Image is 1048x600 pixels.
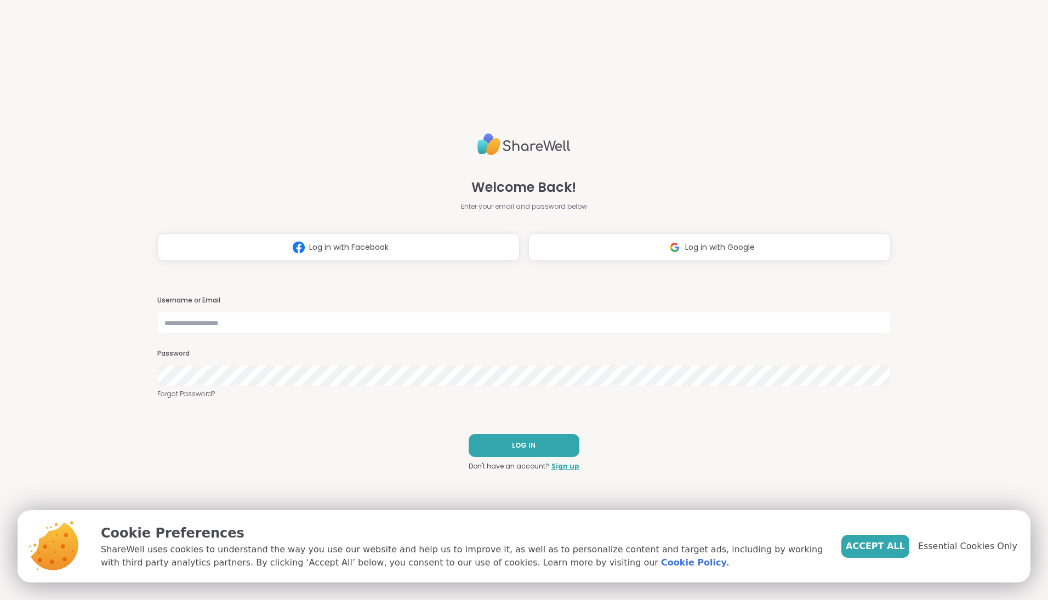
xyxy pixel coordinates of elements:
[157,296,891,305] h3: Username or Email
[101,523,824,543] p: Cookie Preferences
[469,461,549,471] span: Don't have an account?
[846,540,905,553] span: Accept All
[471,178,576,197] span: Welcome Back!
[157,349,891,358] h3: Password
[512,441,536,450] span: LOG IN
[101,543,824,569] p: ShareWell uses cookies to understand the way you use our website and help us to improve it, as we...
[309,242,389,253] span: Log in with Facebook
[664,237,685,258] img: ShareWell Logomark
[528,233,891,261] button: Log in with Google
[661,556,729,569] a: Cookie Policy.
[157,233,520,261] button: Log in with Facebook
[469,434,579,457] button: LOG IN
[918,540,1017,553] span: Essential Cookies Only
[685,242,755,253] span: Log in with Google
[157,389,891,399] a: Forgot Password?
[288,237,309,258] img: ShareWell Logomark
[461,202,587,212] span: Enter your email and password below
[477,129,571,160] img: ShareWell Logo
[841,535,909,558] button: Accept All
[551,461,579,471] a: Sign up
